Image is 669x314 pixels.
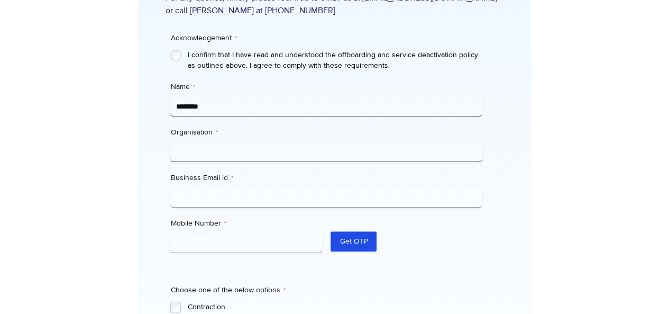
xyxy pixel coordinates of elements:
[170,127,482,138] label: Organisation
[170,173,482,183] label: Business Email id
[187,50,482,71] label: I confirm that I have read and understood the offboarding and service deactivation policy as outl...
[170,33,236,43] legend: Acknowledgement
[170,285,285,295] legend: Choose one of the below options
[170,218,322,229] label: Mobile Number
[170,82,482,92] label: Name
[187,302,482,312] label: Contraction
[331,231,377,252] button: Get OTP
